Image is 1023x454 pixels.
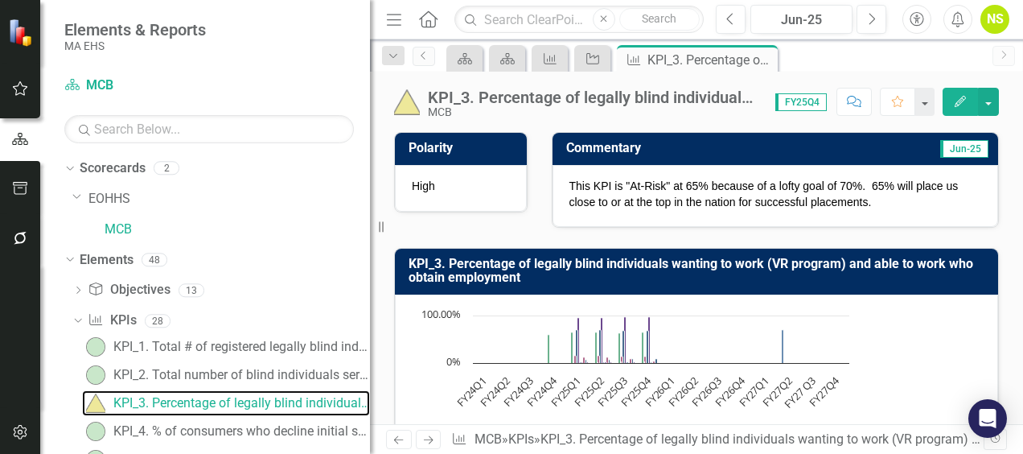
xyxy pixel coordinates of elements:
[64,76,265,95] a: MCB
[642,374,678,410] text: FY26Q1
[64,39,206,52] small: MA EHS
[569,178,982,210] p: This KPI is "At-Risk" at 65% because of a lofty goal of 70%. 65% will place us close to or at the...
[736,374,772,410] text: FY27Q1
[688,374,725,410] text: FY26Q3
[642,332,644,363] path: FY25Q4, 65. All Actual.
[621,356,623,363] path: FY25Q3, 15. Black Actual.
[657,362,659,363] path: FY25Q4, 1. Native Hawaiian or PI Actual.
[712,373,748,409] text: FY26Q4
[80,159,146,178] a: Scorecards
[105,221,370,239] a: MCB
[421,307,461,321] text: 100.00%
[576,329,578,363] path: FY25Q1, 71. White Actual.
[608,359,610,363] path: FY25Q2, 8. Refused to Identify Actual.
[86,337,105,357] img: On-track
[759,374,795,410] text: FY27Q2
[665,374,701,410] text: FY26Q2
[412,180,435,192] span: High
[598,355,600,363] path: FY25Q2, 16. Black Actual.
[86,422,105,441] img: On-track
[980,5,1009,34] button: NS
[622,330,625,363] path: FY25Q3, 69. White Actual.
[524,373,560,409] text: FY24Q4
[653,361,655,363] path: FY25Q4, 4. Hispanic Ethnicity Actual.
[446,354,461,369] text: 0%
[618,373,654,409] text: FY25Q4
[650,361,652,363] path: FY25Q4, 2. Spanish Actual.
[571,374,607,410] text: FY25Q2
[500,374,536,410] text: FY24Q3
[82,419,370,444] a: KPI_4. % of consumers who decline initial services, or we were unable to connect with that we enr...
[428,89,759,106] div: KPI_3. Percentage of legally blind individuals wanting to work (VR program) and able to work who ...
[968,399,1007,438] div: Open Intercom Messenger
[113,424,370,439] div: KPI_4. % of consumers who decline initial services, or we were unable to connect with that we enr...
[644,356,647,363] path: FY25Q4, 15. Black Actual.
[643,361,645,363] path: FY25Q4, 5. Asian Actual.
[627,361,629,363] path: FY25Q3, 3. Spanish Actual.
[80,251,134,270] a: Elements
[630,358,632,363] path: FY25Q3, 10. Hispanic Ethnicity Actual.
[647,330,649,363] path: FY25Q4, 68. White Actual.
[599,329,602,363] path: FY25Q2, 71. White Actual.
[581,361,583,363] path: FY25Q1, 2. Portuguese Actual.
[82,334,370,360] a: KPI_1. Total # of registered legally blind individuals in the SR program served that become or re...
[756,10,847,30] div: Jun-25
[750,5,852,34] button: Jun-25
[566,141,821,155] h3: Commentary
[647,50,774,70] div: KPI_3. Percentage of legally blind individuals wanting to work (VR program) and able to work who ...
[775,93,827,111] span: FY25Q4
[113,396,370,411] div: KPI_3. Percentage of legally blind individuals wanting to work (VR program) and able to work who ...
[8,18,37,47] img: ClearPoint Strategy
[579,361,581,363] path: FY25Q1, 2. Spanish Actual.
[601,317,603,363] path: FY25Q2, 96. English Actual.
[64,115,354,143] input: Search Below...
[508,431,534,447] a: KPIs
[642,12,676,25] span: Search
[782,329,784,363] path: FY27Q2, 70. Target.
[651,362,654,363] path: FY25Q4, 1. Portuguese Actual.
[64,20,206,39] span: Elements & Reports
[82,390,370,416] a: KPI_3. Percentage of legally blind individuals wanting to work (VR program) and able to work who ...
[394,89,420,115] img: At-risk
[88,281,170,299] a: Objectives
[475,431,502,447] a: MCB
[619,361,622,363] path: FY25Q3, 5. Asian Actual.
[628,362,631,363] path: FY25Q3, 1. Portuguese Actual.
[548,374,584,410] text: FY25Q1
[806,373,842,409] text: FY27Q4
[82,362,370,388] a: KPI_2. Total number of blind individuals served who complete orientation and mobility services in...
[409,141,519,155] h3: Polarity
[451,431,983,449] div: » »
[633,361,635,363] path: FY25Q3, 2. Native Hawaiian or PI Actual.
[605,361,607,363] path: FY25Q2, 2. Portuguese Actual.
[88,190,370,208] a: EOHHS
[179,283,204,297] div: 13
[86,365,105,385] img: On-track
[113,340,370,354] div: KPI_1. Total # of registered legally blind individuals in the SR program served that become or re...
[655,358,658,363] path: FY25Q4, 10. Refused to Identify Actual.
[574,355,577,363] path: FY25Q1, 16. Black Actual.
[586,361,589,363] path: FY25Q1, 2. Native Hawaiian or PI Actual.
[781,374,819,411] text: FY27 Q3
[583,357,585,363] path: FY25Q1, 12. Hispanic Ethnicity Actual.
[409,257,990,285] h3: KPI_3. Percentage of legally blind individuals wanting to work (VR program) and able to work who ...
[454,6,704,34] input: Search ClearPoint...
[145,314,170,328] div: 28
[618,332,621,363] path: FY25Q3, 63. All Actual.
[940,140,988,158] span: Jun-25
[88,312,136,330] a: KPIs
[572,361,574,363] path: FY25Q1, 3. Asian Actual.
[113,368,370,382] div: KPI_2. Total number of blind individuals served who complete orientation and mobility services in...
[154,162,179,175] div: 2
[477,374,513,410] text: FY24Q2
[86,394,105,413] img: At-risk
[571,332,573,363] path: FY25Q1, 66. All Actual.
[610,361,612,363] path: FY25Q2, 2. Native Hawaiian or PI Actual.
[596,361,598,363] path: FY25Q2, 3. Asian Actual.
[648,316,651,363] path: FY25Q4, 97. English Actual.
[454,374,490,410] text: FY24Q1
[624,316,627,363] path: FY25Q3, 97. English Actual.
[602,361,605,363] path: FY25Q2, 2. Spanish Actual.
[594,374,631,410] text: FY25Q3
